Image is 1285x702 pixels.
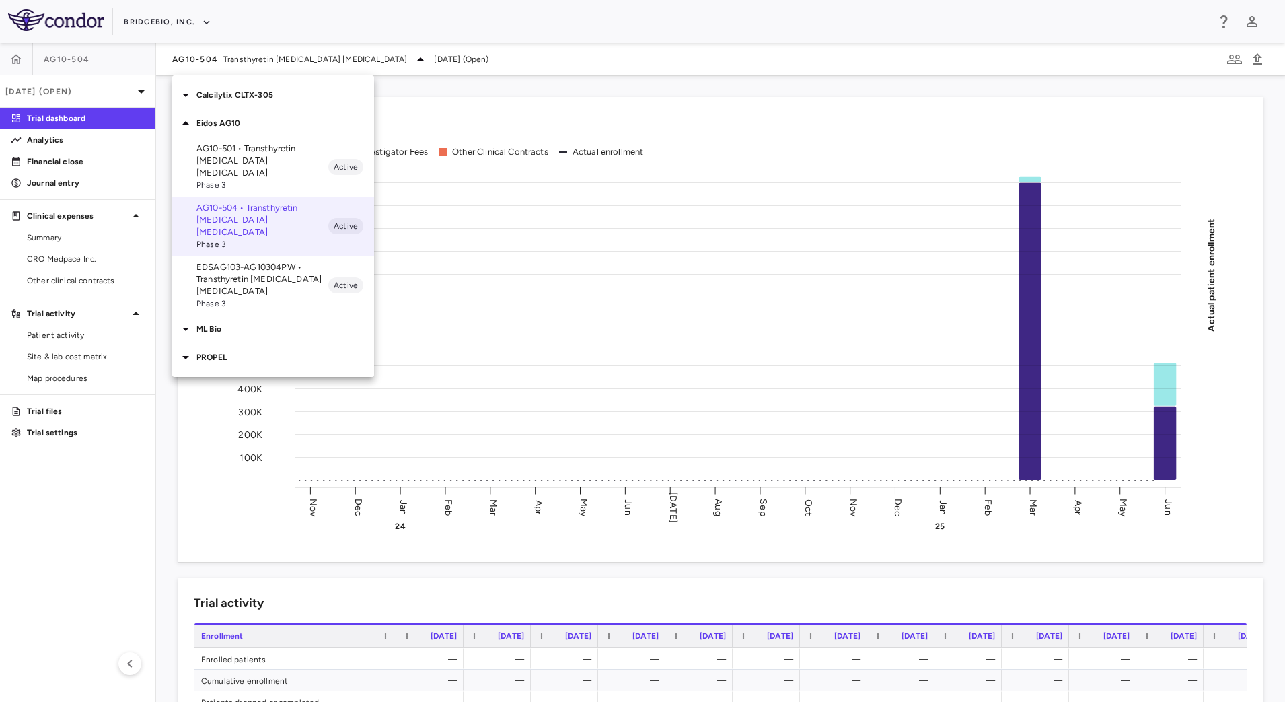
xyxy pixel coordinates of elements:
span: Active [328,220,363,232]
span: Active [328,279,363,291]
p: Eidos AG10 [196,117,374,129]
p: PROPEL [196,351,374,363]
p: AG10-504 • Transthyretin [MEDICAL_DATA] [MEDICAL_DATA] [196,202,328,238]
span: Active [328,161,363,173]
p: EDSAG103-AG10304PW • Transthyretin [MEDICAL_DATA] [MEDICAL_DATA] [196,261,328,297]
span: Phase 3 [196,179,328,191]
div: Calcilytix CLTX-305 [172,81,374,109]
div: AG10-504 • Transthyretin [MEDICAL_DATA] [MEDICAL_DATA]Phase 3Active [172,197,374,256]
div: AG10-501 • Transthyretin [MEDICAL_DATA] [MEDICAL_DATA]Phase 3Active [172,137,374,197]
div: EDSAG103-AG10304PW • Transthyretin [MEDICAL_DATA] [MEDICAL_DATA]Phase 3Active [172,256,374,315]
span: Phase 3 [196,297,328,310]
p: Calcilytix CLTX-305 [196,89,374,101]
div: ML Bio [172,315,374,343]
p: ML Bio [196,323,374,335]
div: Eidos AG10 [172,109,374,137]
div: PROPEL [172,343,374,372]
p: AG10-501 • Transthyretin [MEDICAL_DATA] [MEDICAL_DATA] [196,143,328,179]
span: Phase 3 [196,238,328,250]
